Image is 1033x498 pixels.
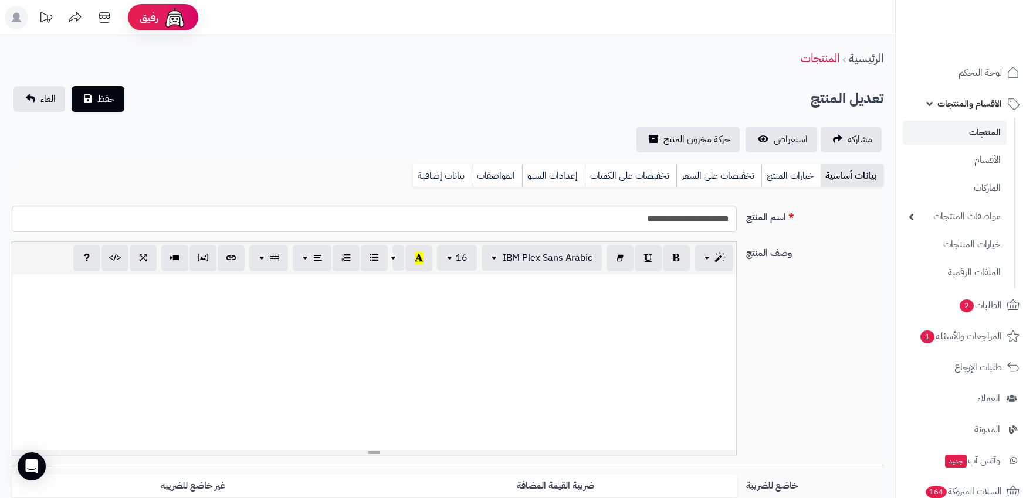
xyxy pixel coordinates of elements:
label: خاضع للضريبة [741,474,888,493]
h2: تعديل المنتج [811,87,883,111]
span: طلبات الإرجاع [954,359,1002,376]
a: مواصفات المنتجات [903,204,1007,229]
a: الرئيسية [849,49,883,67]
label: غير خاضع للضريبه [12,474,374,498]
span: استعراض [774,132,808,146]
label: ضريبة القيمة المضافة [374,474,737,498]
span: جديد [945,455,967,468]
label: وصف المنتج [741,241,888,260]
span: الطلبات [959,297,1002,313]
a: المنتجات [903,121,1007,145]
a: طلبات الإرجاع [903,353,1026,381]
a: تخفيضات على الكميات [585,164,676,187]
span: حفظ [97,92,115,106]
a: إعدادات السيو [522,164,585,187]
img: ai-face.png [163,6,187,29]
a: المواصفات [472,164,522,187]
span: 16 [456,251,468,265]
a: حركة مخزون المنتج [636,127,740,152]
button: حفظ [72,86,124,112]
div: Open Intercom Messenger [18,452,46,480]
span: IBM Plex Sans Arabic [503,251,592,265]
a: خيارات المنتجات [903,232,1007,257]
span: رفيق [140,11,158,25]
span: الغاء [40,92,56,106]
a: بيانات أساسية [821,164,883,187]
span: لوحة التحكم [959,64,1002,81]
span: مشاركه [848,132,872,146]
span: 1 [920,330,934,343]
a: بيانات إضافية [413,164,472,187]
a: تحديثات المنصة [31,6,60,32]
a: الغاء [13,86,65,112]
a: العملاء [903,384,1026,412]
a: الأقسام [903,148,1007,173]
a: الطلبات2 [903,291,1026,319]
a: استعراض [746,127,817,152]
a: المراجعات والأسئلة1 [903,322,1026,350]
button: 16 [437,245,477,271]
a: الماركات [903,176,1007,201]
span: 2 [960,299,974,312]
a: وآتس آبجديد [903,446,1026,475]
button: IBM Plex Sans Arabic [482,245,602,271]
a: خيارات المنتج [761,164,821,187]
span: المراجعات والأسئلة [919,328,1002,344]
span: وآتس آب [944,452,1000,469]
a: مشاركه [821,127,882,152]
a: تخفيضات على السعر [676,164,761,187]
a: الملفات الرقمية [903,260,1007,285]
span: حركة مخزون المنتج [663,132,730,146]
span: العملاء [977,390,1000,407]
span: المدونة [974,421,1000,438]
a: المدونة [903,415,1026,444]
a: لوحة التحكم [903,59,1026,87]
img: logo-2.png [953,33,1022,57]
a: المنتجات [801,49,839,67]
label: اسم المنتج [741,206,888,224]
span: الأقسام والمنتجات [937,95,1002,112]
